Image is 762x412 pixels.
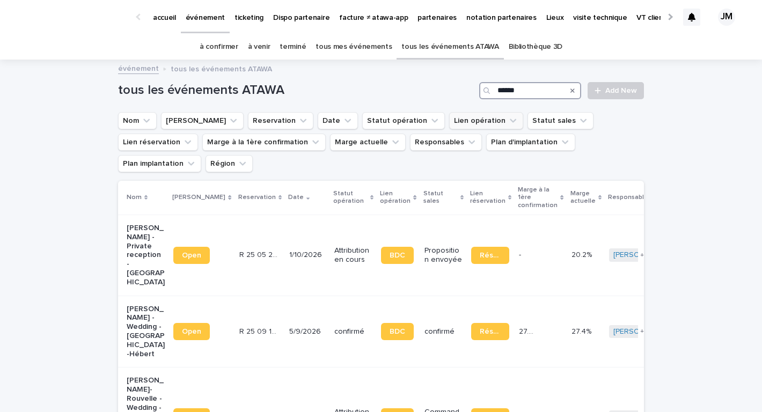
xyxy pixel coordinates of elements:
[518,184,558,211] p: Marge à la 1ère confirmation
[519,325,540,336] p: 27.4 %
[118,155,201,172] button: Plan implantation
[127,192,142,203] p: Nom
[239,248,280,260] p: R 25 05 263
[330,134,406,151] button: Marge actuelle
[471,323,509,340] a: Réservation
[588,82,644,99] a: Add New
[127,305,165,359] p: [PERSON_NAME] - Wedding - [GEOGRAPHIC_DATA]-Hébert
[471,247,509,264] a: Réservation
[424,327,463,336] p: confirmé
[390,328,405,335] span: BDC
[182,252,201,259] span: Open
[605,87,637,94] span: Add New
[238,192,276,203] p: Reservation
[118,134,198,151] button: Lien réservation
[334,327,372,336] p: confirmé
[280,34,306,60] a: terminé
[480,252,501,259] span: Réservation
[318,112,358,129] button: Date
[127,224,165,287] p: [PERSON_NAME] - Private reception - [GEOGRAPHIC_DATA]
[118,83,475,98] h1: tous les événements ATAWA
[470,188,505,208] p: Lien réservation
[527,112,594,129] button: Statut sales
[571,248,594,260] p: 20.2%
[161,112,244,129] button: Lien Stacker
[479,82,581,99] input: Search
[173,323,210,340] a: Open
[613,327,672,336] a: [PERSON_NAME]
[200,34,238,60] a: à confirmer
[410,134,482,151] button: Responsables
[289,327,326,336] p: 5/9/2026
[519,248,523,260] p: -
[613,251,672,260] a: [PERSON_NAME]
[449,112,523,129] button: Lien opération
[172,192,225,203] p: [PERSON_NAME]
[21,6,126,28] img: Ls34BcGeRexTGTNfXpUC
[239,325,280,336] p: R 25 09 147
[640,328,646,335] span: + 1
[316,34,392,60] a: tous mes événements
[288,192,304,203] p: Date
[381,247,414,264] a: BDC
[381,323,414,340] a: BDC
[401,34,499,60] a: tous les événements ATAWA
[118,62,159,74] a: événement
[289,251,326,260] p: 1/10/2026
[424,246,463,264] p: Proposition envoyée
[362,112,445,129] button: Statut opération
[206,155,253,172] button: Région
[380,188,411,208] p: Lien opération
[248,34,270,60] a: à venir
[718,9,735,26] div: JM
[608,192,651,203] p: Responsables
[486,134,575,151] button: Plan d'implantation
[202,134,326,151] button: Marge à la 1ère confirmation
[570,188,596,208] p: Marge actuelle
[171,62,272,74] p: tous les événements ATAWA
[334,246,372,264] p: Attribution en cours
[333,188,368,208] p: Statut opération
[182,328,201,335] span: Open
[118,112,157,129] button: Nom
[480,328,501,335] span: Réservation
[173,247,210,264] a: Open
[390,252,405,259] span: BDC
[571,325,594,336] p: 27.4%
[248,112,313,129] button: Reservation
[509,34,562,60] a: Bibliothèque 3D
[423,188,458,208] p: Statut sales
[640,252,646,259] span: + 1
